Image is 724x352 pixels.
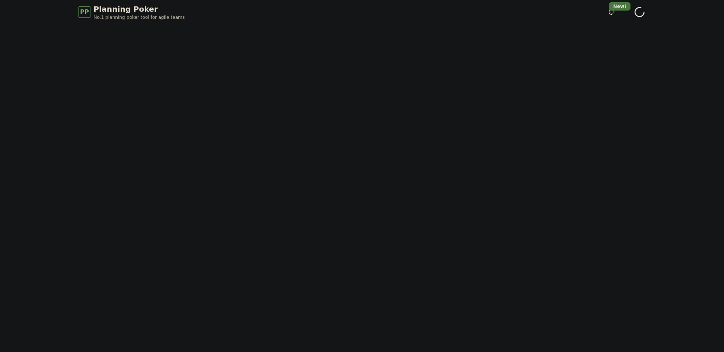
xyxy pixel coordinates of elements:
[94,4,185,14] span: Planning Poker
[94,14,185,20] span: No.1 planning poker tool for agile teams
[605,5,618,19] button: New!
[609,2,630,11] div: New!
[78,4,185,20] a: PPPlanning PokerNo.1 planning poker tool for agile teams
[80,8,89,17] span: PP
